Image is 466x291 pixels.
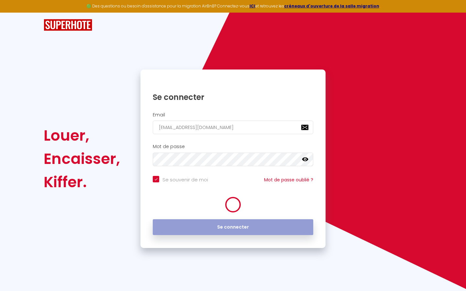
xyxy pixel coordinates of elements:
a: Mot de passe oublié ? [264,177,313,183]
button: Ouvrir le widget de chat LiveChat [5,3,25,22]
a: ICI [250,3,255,9]
img: SuperHote logo [44,19,92,31]
div: Louer, [44,124,120,147]
div: Encaisser, [44,147,120,170]
a: créneaux d'ouverture de la salle migration [284,3,379,9]
div: Kiffer. [44,170,120,194]
h2: Email [153,112,313,118]
button: Se connecter [153,219,313,235]
input: Ton Email [153,121,313,134]
h2: Mot de passe [153,144,313,149]
h1: Se connecter [153,92,313,102]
